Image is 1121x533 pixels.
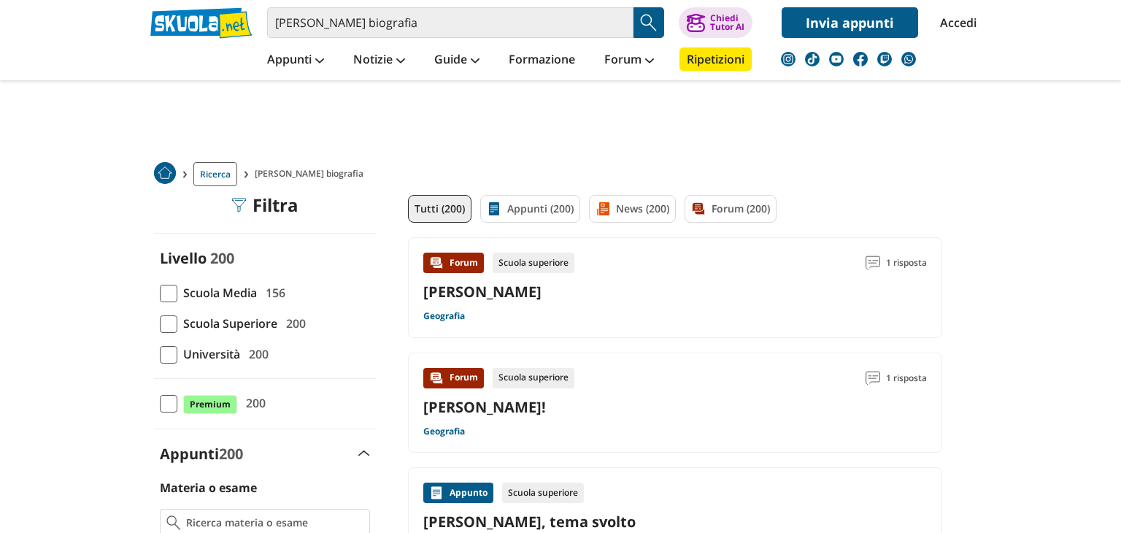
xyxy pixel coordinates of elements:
label: Livello [160,248,207,268]
img: Home [154,162,176,184]
a: Ricerca [193,162,237,186]
img: youtube [829,52,844,66]
label: Appunti [160,444,243,464]
span: Università [177,345,240,364]
img: twitch [877,52,892,66]
img: Filtra filtri mobile [232,198,247,212]
a: Accedi [940,7,971,38]
img: instagram [781,52,796,66]
div: Appunto [423,483,493,503]
img: Appunti filtro contenuto [487,202,501,216]
div: Scuola superiore [493,253,574,273]
div: Scuola superiore [493,368,574,388]
a: Home [154,162,176,186]
input: Ricerca materia o esame [186,515,363,530]
span: 200 [280,314,306,333]
a: [PERSON_NAME], tema svolto [423,512,927,532]
div: Chiedi Tutor AI [710,14,744,31]
div: Forum [423,253,484,273]
a: Appunti [263,47,328,74]
img: tiktok [805,52,820,66]
a: Tutti (200) [408,195,471,223]
span: 156 [260,283,285,302]
span: 1 risposta [886,368,927,388]
a: Ripetizioni [679,47,752,71]
a: [PERSON_NAME]! [423,397,546,417]
img: Commenti lettura [866,256,880,270]
span: 200 [219,444,243,464]
img: News filtro contenuto [596,202,610,216]
a: Formazione [505,47,579,74]
a: Appunti (200) [480,195,580,223]
span: Scuola Superiore [177,314,277,333]
span: [PERSON_NAME] biografia [255,162,369,186]
span: 200 [240,394,266,413]
a: Geografia [423,310,465,322]
span: Premium [183,395,237,414]
img: Ricerca materia o esame [166,515,180,530]
label: Materia o esame [160,480,257,496]
div: Scuola superiore [502,483,584,503]
a: Forum (200) [685,195,777,223]
span: 1 risposta [886,253,927,273]
img: Forum contenuto [429,256,444,270]
a: Invia appunti [782,7,918,38]
button: Search Button [633,7,664,38]
img: Forum filtro contenuto [691,202,706,216]
a: Geografia [423,426,465,437]
a: Guide [431,47,483,74]
span: 200 [243,345,269,364]
img: facebook [853,52,868,66]
div: Filtra [232,195,298,215]
img: Cerca appunti, riassunti o versioni [638,12,660,34]
button: ChiediTutor AI [679,7,752,38]
div: Forum [423,368,484,388]
span: Scuola Media [177,283,257,302]
img: Forum contenuto [429,371,444,386]
img: Appunti contenuto [429,486,444,500]
img: Commenti lettura [866,371,880,386]
input: Cerca appunti, riassunti o versioni [267,7,633,38]
a: News (200) [589,195,676,223]
img: Apri e chiudi sezione [358,450,370,456]
a: [PERSON_NAME] [423,282,542,302]
img: WhatsApp [901,52,916,66]
a: Forum [601,47,658,74]
a: Notizie [350,47,409,74]
span: 200 [210,248,234,268]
